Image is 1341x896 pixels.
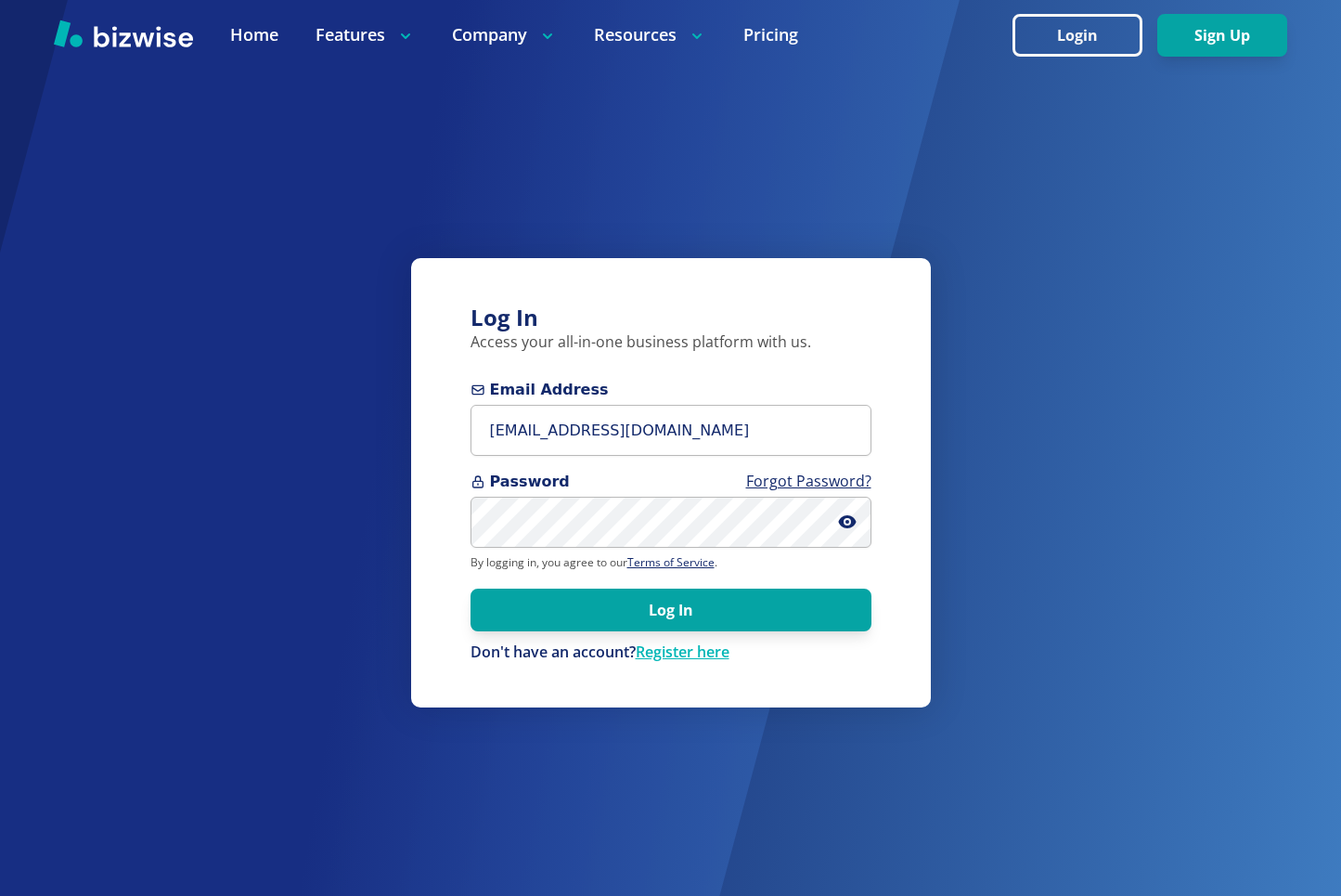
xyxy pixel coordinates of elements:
[54,19,193,47] img: Bizwise Logo
[471,471,871,493] span: Password
[471,303,871,333] h3: Log In
[471,643,871,663] p: Don't have an account?
[471,589,871,631] button: Log In
[1012,14,1142,57] button: Login
[636,642,729,662] a: Register here
[471,555,871,570] p: By logging in, you agree to our .
[1157,14,1287,57] button: Sign Up
[230,23,278,46] a: Home
[452,23,557,46] p: Company
[316,23,415,46] p: Features
[471,379,871,401] span: Email Address
[594,23,706,46] p: Resources
[471,405,871,456] input: you@example.com
[627,554,715,570] a: Terms of Service
[743,23,798,46] a: Pricing
[1012,27,1157,45] a: Login
[471,643,871,663] div: Don't have an account?Register here
[1157,27,1287,45] a: Sign Up
[746,471,871,491] a: Forgot Password?
[471,332,871,353] p: Access your all-in-one business platform with us.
